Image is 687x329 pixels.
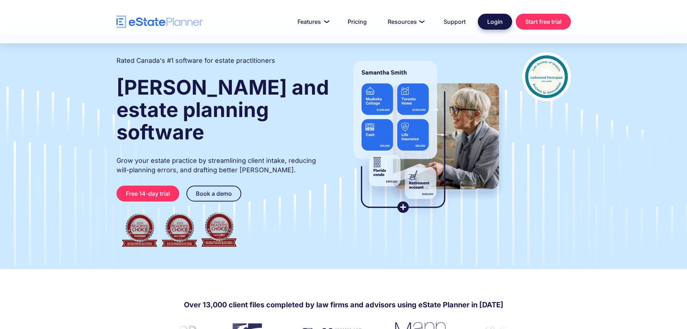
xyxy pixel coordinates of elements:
[344,52,508,222] img: estate planner showing wills to their clients, using eState Planner, a leading estate planning so...
[186,186,241,202] a: Book a demo
[478,14,512,30] a: Login
[116,75,329,144] strong: [PERSON_NAME] and estate planning software
[289,14,335,29] a: Features
[184,300,503,310] h4: Over 13,000 client files completed by law firms and advisors using eState Planner in [DATE]
[116,56,275,65] h2: Rated Canada's #1 software for estate practitioners
[116,186,179,202] a: Free 14-day trial
[116,156,330,175] p: Grow your estate practice by streamlining client intake, reducing will-planning errors, and draft...
[116,16,203,28] a: home
[516,14,571,30] a: Start free trial
[435,14,474,29] a: Support
[379,14,431,29] a: Resources
[339,14,375,29] a: Pricing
